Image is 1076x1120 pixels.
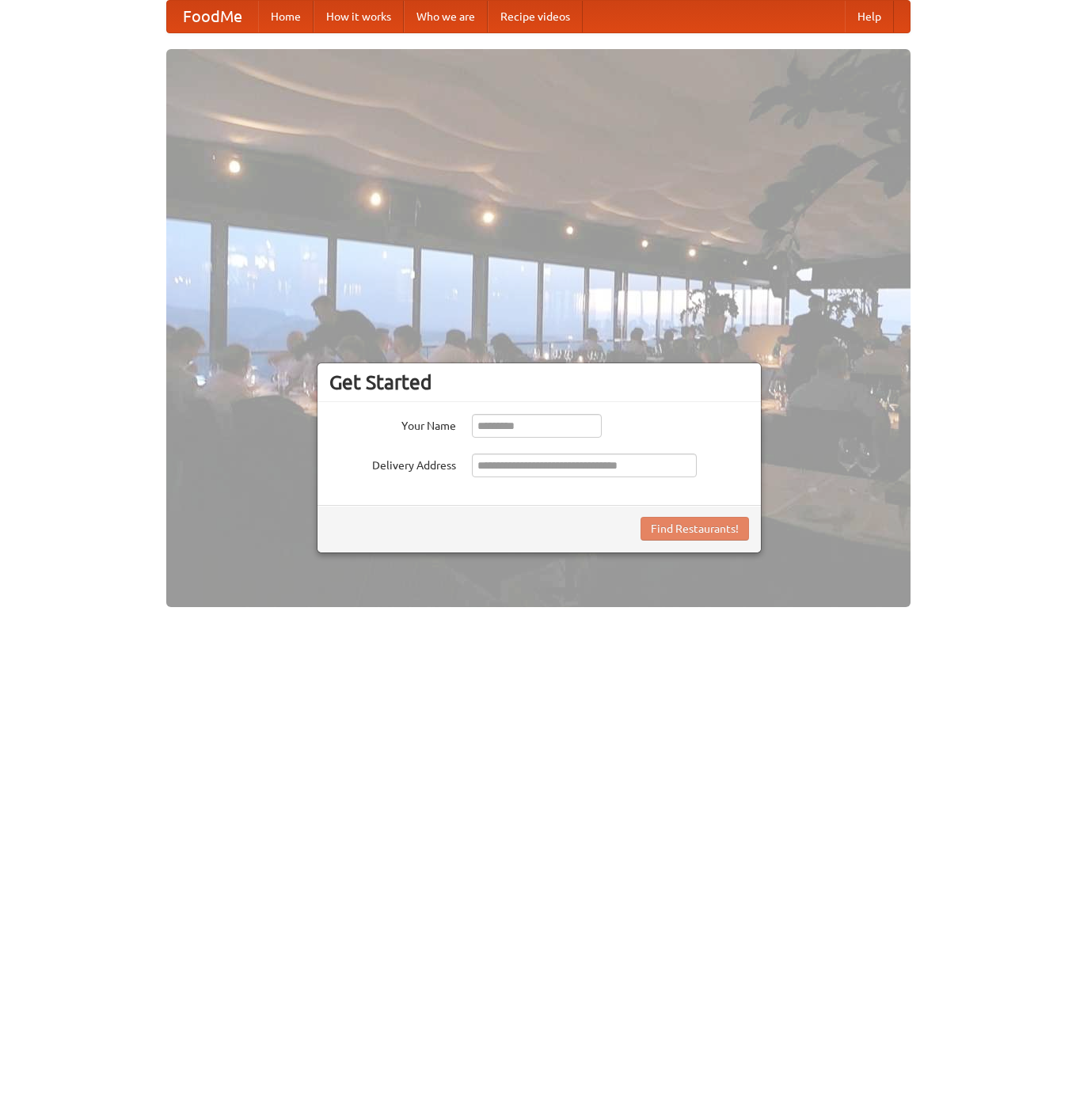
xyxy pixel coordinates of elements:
[329,414,456,434] label: Your Name
[845,1,894,32] a: Help
[641,517,749,541] button: Find Restaurants!
[314,1,404,32] a: How it works
[404,1,488,32] a: Who we are
[488,1,583,32] a: Recipe videos
[329,454,456,473] label: Delivery Address
[167,1,258,32] a: FoodMe
[258,1,314,32] a: Home
[329,370,749,394] h3: Get Started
